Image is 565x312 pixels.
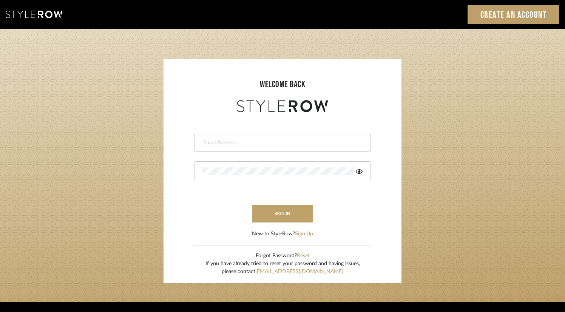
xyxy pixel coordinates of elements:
[202,139,361,147] input: Email Address
[255,269,343,274] a: [EMAIL_ADDRESS][DOMAIN_NAME]
[297,252,310,260] button: Reset
[252,205,313,222] button: sign in
[468,5,560,24] a: Create an Account
[205,252,360,260] div: Forgot Password?
[171,78,394,91] div: welcome back
[295,230,313,238] button: Sign Up
[205,260,360,276] div: If you have already tried to reset your password and having issues, please contact
[252,230,313,238] div: New to StyleRow?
